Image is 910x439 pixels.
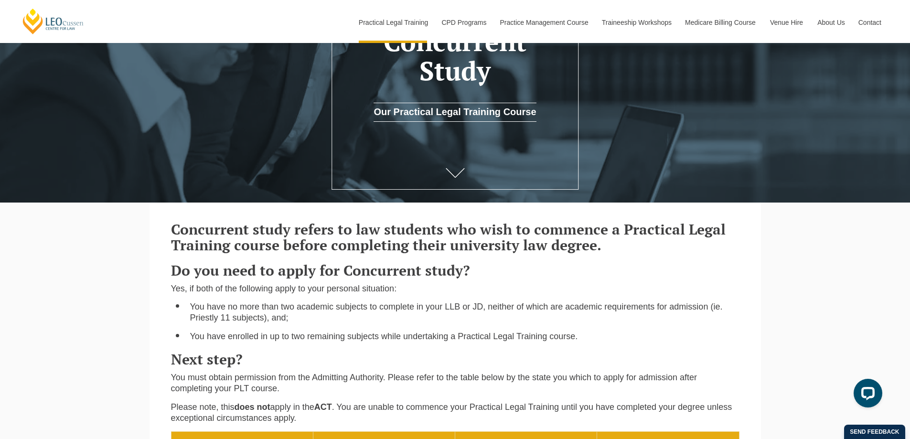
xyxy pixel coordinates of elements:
h1: Concurrent Study [346,27,564,85]
strong: does not [235,402,270,412]
h3: Next step? [171,352,739,367]
p: Yes, if both of the following apply to your personal situation: [171,283,739,294]
li: You have no more than two academic subjects to complete in your LLB or JD, neither of which are a... [190,301,739,324]
a: CPD Programs [434,2,492,43]
a: Venue Hire [763,2,810,43]
h3: Do you need to apply for Concurrent study? [171,263,739,278]
p: Please note, this apply in the . You are unable to commence your Practical Legal Training until y... [171,402,739,424]
a: About Us [810,2,851,43]
a: Practice Management Course [493,2,595,43]
iframe: LiveChat chat widget [846,375,886,415]
a: Practical Legal Training [352,2,435,43]
strong: Concurrent study refers to law students who wish to commence a Practical Legal Training course be... [171,220,726,255]
a: Contact [851,2,889,43]
a: Medicare Billing Course [678,2,763,43]
strong: ACT [314,402,332,412]
p: You must obtain permission from the Admitting Authority. Please refer to the table below by the s... [171,372,739,395]
a: Our Practical Legal Training Course [374,103,536,122]
li: You have enrolled in up to two remaining subjects while undertaking a Practical Legal Training co... [190,331,739,342]
a: Traineeship Workshops [595,2,678,43]
a: [PERSON_NAME] Centre for Law [21,8,85,35]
